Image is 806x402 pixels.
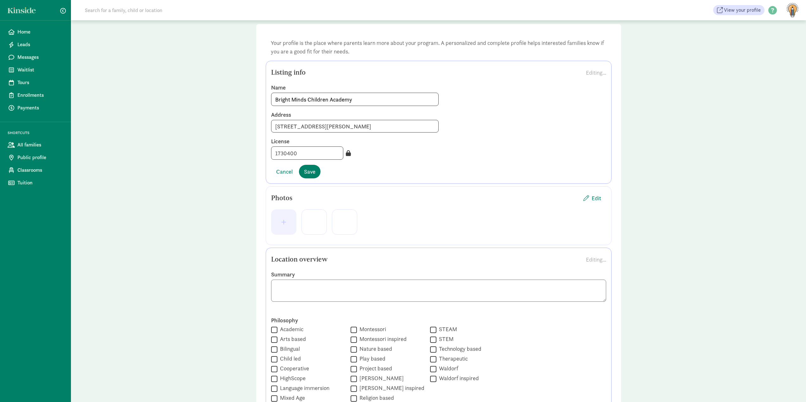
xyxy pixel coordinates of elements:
label: Montessori [357,325,386,333]
button: Save [299,165,320,178]
label: Child led [277,355,301,362]
div: Editing... [586,68,606,77]
span: Classrooms [17,166,63,174]
label: HighScope [277,374,306,382]
button: Edit [578,191,606,205]
label: [PERSON_NAME] [357,374,404,382]
span: All families [17,141,63,149]
label: Name [271,84,606,91]
a: Public profile [3,151,68,164]
span: Tours [17,79,63,86]
span: View your profile [724,6,761,14]
span: Cancel [276,167,293,176]
label: Technology based [436,345,481,353]
label: Arts based [277,335,306,343]
label: STEM [436,335,454,343]
a: All families [3,139,68,151]
label: [PERSON_NAME] inspired [357,384,424,392]
label: Waldorf [436,365,458,372]
label: Summary [271,271,606,278]
span: Home [17,28,63,36]
a: Home [3,26,68,38]
a: Messages [3,51,68,64]
span: Save [304,167,315,176]
label: Mixed Age [277,394,305,402]
span: Enrollments [17,91,63,99]
label: Bilingual [277,345,300,353]
label: License [271,138,606,145]
label: Academic [277,325,303,333]
label: Montessori inspired [357,335,407,343]
input: Search for a family, child or location [81,4,259,16]
span: Waitlist [17,66,63,74]
label: Philosophy [271,317,606,324]
label: Address [271,111,439,119]
a: View your profile [713,5,765,15]
input: Find address [271,120,439,133]
a: Classrooms [3,164,68,176]
a: Waitlist [3,64,68,76]
div: Editing... [586,255,606,264]
label: Therapeutic [436,355,468,362]
a: Enrollments [3,89,68,102]
label: Language immersion [277,384,329,392]
button: Cancel [271,165,298,178]
h5: Photos [271,194,292,202]
label: STEAM [436,325,457,333]
div: Your profile is the place where parents learn more about your program. A personalized and complet... [266,34,612,61]
label: Nature based [357,345,392,353]
label: Religion based [357,394,394,402]
label: Project based [357,365,392,372]
label: Cooperative [277,365,309,372]
span: Tuition [17,179,63,187]
span: Edit [592,194,601,202]
span: Leads [17,41,63,48]
label: Play based [357,355,385,362]
span: Public profile [17,154,63,161]
h5: Listing info [271,69,306,76]
a: Payments [3,102,68,114]
span: Messages [17,53,63,61]
iframe: Chat Widget [774,372,806,402]
a: Tours [3,76,68,89]
a: Tuition [3,176,68,189]
label: Waldorf inspired [436,374,479,382]
h5: Location overview [271,256,328,263]
a: Leads [3,38,68,51]
span: Payments [17,104,63,112]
